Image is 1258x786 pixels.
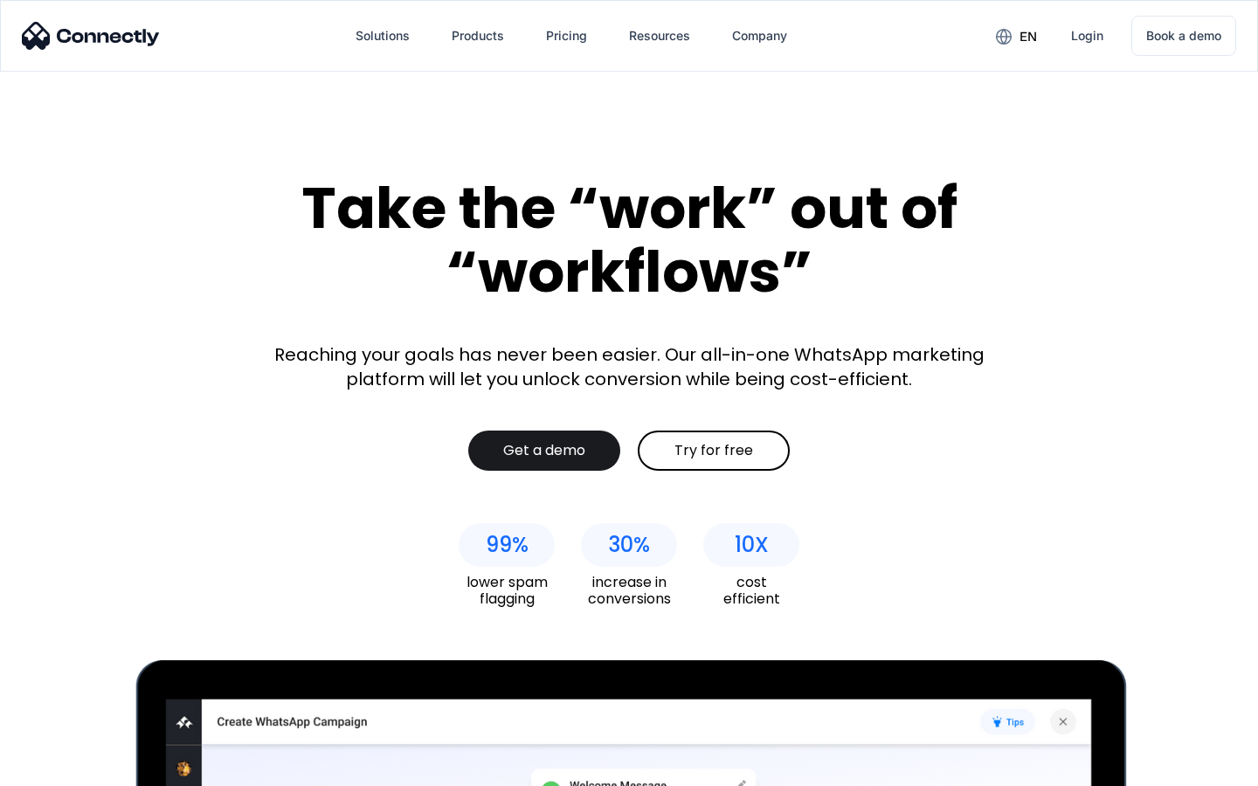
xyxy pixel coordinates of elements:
[35,755,105,780] ul: Language list
[342,15,424,57] div: Solutions
[718,15,801,57] div: Company
[17,755,105,780] aside: Language selected: English
[608,533,650,557] div: 30%
[503,442,585,459] div: Get a demo
[546,24,587,48] div: Pricing
[703,574,799,607] div: cost efficient
[581,574,677,607] div: increase in conversions
[438,15,518,57] div: Products
[532,15,601,57] a: Pricing
[1020,24,1037,49] div: en
[468,431,620,471] a: Get a demo
[735,533,769,557] div: 10X
[1071,24,1103,48] div: Login
[22,22,160,50] img: Connectly Logo
[732,24,787,48] div: Company
[1057,15,1117,57] a: Login
[236,176,1022,303] div: Take the “work” out of “workflows”
[615,15,704,57] div: Resources
[638,431,790,471] a: Try for free
[486,533,529,557] div: 99%
[452,24,504,48] div: Products
[1131,16,1236,56] a: Book a demo
[356,24,410,48] div: Solutions
[262,342,996,391] div: Reaching your goals has never been easier. Our all-in-one WhatsApp marketing platform will let yo...
[629,24,690,48] div: Resources
[674,442,753,459] div: Try for free
[459,574,555,607] div: lower spam flagging
[982,23,1050,49] div: en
